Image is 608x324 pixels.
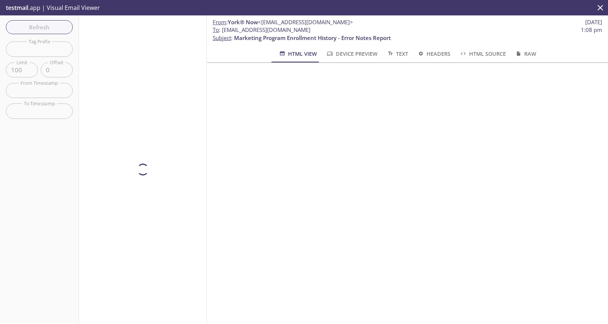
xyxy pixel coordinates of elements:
[515,49,536,58] span: Raw
[258,18,353,26] span: <[EMAIL_ADDRESS][DOMAIN_NAME]>
[386,49,408,58] span: Text
[213,26,310,34] span: : [EMAIL_ADDRESS][DOMAIN_NAME]
[585,18,602,26] span: [DATE]
[213,34,231,41] span: Subject
[278,49,317,58] span: HTML View
[213,18,353,26] span: :
[234,34,391,41] span: Marketing Program Enrollment History - Error Notes Report
[459,49,506,58] span: HTML Source
[581,26,602,34] span: 1:08 pm
[6,4,28,12] span: testmail
[213,26,219,33] span: To
[228,18,258,26] span: York® Now
[213,26,602,42] p: :
[213,18,226,26] span: From
[326,49,377,58] span: Device Preview
[417,49,450,58] span: Headers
